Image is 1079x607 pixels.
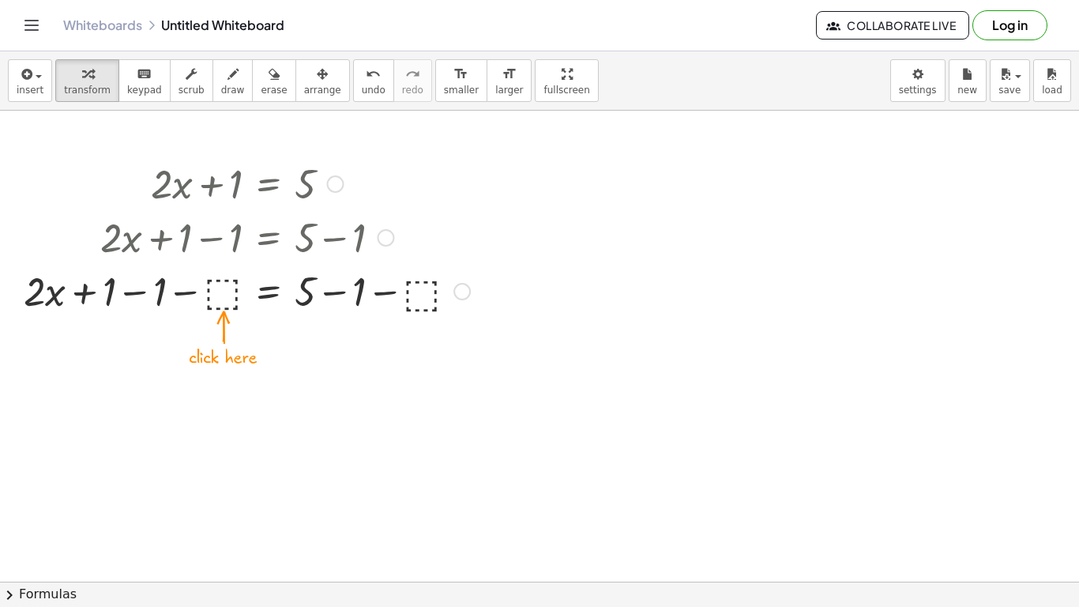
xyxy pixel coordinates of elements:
button: erase [252,59,295,102]
span: draw [221,85,245,96]
i: format_size [502,65,517,84]
button: fullscreen [535,59,598,102]
span: redo [402,85,423,96]
button: transform [55,59,119,102]
button: insert [8,59,52,102]
button: draw [212,59,254,102]
span: new [957,85,977,96]
button: format_sizelarger [487,59,532,102]
span: load [1042,85,1062,96]
i: keyboard [137,65,152,84]
span: save [998,85,1021,96]
button: load [1033,59,1071,102]
button: settings [890,59,946,102]
button: Collaborate Live [816,11,969,40]
span: scrub [179,85,205,96]
span: undo [362,85,385,96]
i: undo [366,65,381,84]
a: Whiteboards [63,17,142,33]
span: erase [261,85,287,96]
span: settings [899,85,937,96]
span: insert [17,85,43,96]
span: keypad [127,85,162,96]
button: Log in [972,10,1047,40]
button: new [949,59,987,102]
button: scrub [170,59,213,102]
span: arrange [304,85,341,96]
span: Collaborate Live [829,18,956,32]
span: smaller [444,85,479,96]
button: undoundo [353,59,394,102]
button: save [990,59,1030,102]
span: fullscreen [543,85,589,96]
i: format_size [453,65,468,84]
button: arrange [295,59,350,102]
button: Toggle navigation [19,13,44,38]
span: larger [495,85,523,96]
span: transform [64,85,111,96]
button: keyboardkeypad [118,59,171,102]
i: redo [405,65,420,84]
button: redoredo [393,59,432,102]
button: format_sizesmaller [435,59,487,102]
